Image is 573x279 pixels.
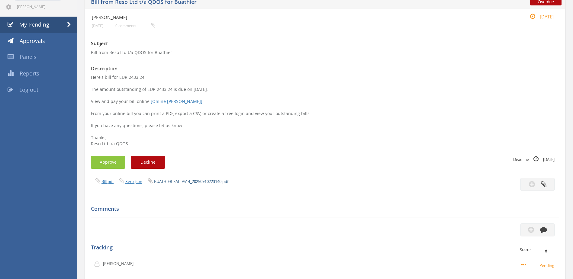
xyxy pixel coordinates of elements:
span: My Pending [19,21,49,28]
span: Reports [20,70,39,77]
a: Bill.pdf [101,179,114,184]
h3: Subject [91,41,559,46]
small: [DATE] [523,13,554,20]
h5: Comments [91,206,555,212]
h4: [PERSON_NAME] [92,15,481,20]
h5: Tracking [91,245,555,251]
button: Decline [131,156,165,169]
span: Log out [19,86,38,93]
a: Xero.json [125,179,142,184]
a: [Online [PERSON_NAME]] [151,98,202,104]
small: [DATE] [92,24,103,28]
small: Deadline [DATE] [513,156,555,162]
small: 0 comments... [115,24,155,28]
a: BUATHIER-FAC-9514_20250910223140.pdf [154,179,228,184]
p: [PERSON_NAME] [103,261,138,267]
button: Approve [91,156,125,169]
span: Panels [20,53,37,60]
span: Approvals [20,37,45,44]
div: Status [520,248,555,252]
small: Pending [521,262,556,268]
p: Bill from Reso Ltd t/a QDOS for Buathier [91,50,559,56]
span: [PERSON_NAME][EMAIL_ADDRESS][DOMAIN_NAME] [17,4,68,9]
p: Here's bill for EUR 2433.24. The amount outstanding of EUR 2433.24 is due on [DATE]. View and pay... [91,74,559,147]
img: user-icon.png [94,261,103,267]
h3: Description [91,66,559,72]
